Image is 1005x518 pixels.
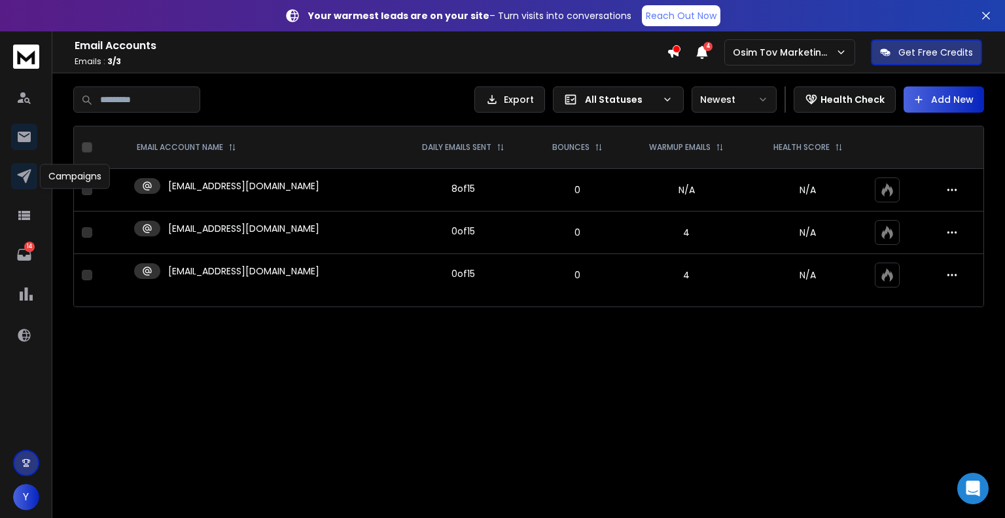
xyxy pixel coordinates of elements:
p: 14 [24,242,35,252]
p: Health Check [820,93,885,106]
span: 4 [703,42,713,51]
p: All Statuses [585,93,657,106]
p: Osim Tov Marketing Ltd [733,46,836,59]
div: EMAIL ACCOUNT NAME [137,142,236,153]
button: Newest [692,86,777,113]
strong: Your warmest leads are on your site [308,9,489,22]
p: DAILY EMAILS SENT [422,142,491,153]
div: Campaigns [40,164,110,189]
p: N/A [757,268,859,282]
p: WARMUP EMAILS [649,142,711,153]
button: Add New [904,86,984,113]
p: N/A [757,183,859,196]
a: Reach Out Now [642,5,720,26]
button: Health Check [794,86,896,113]
p: Get Free Credits [898,46,973,59]
span: 3 / 3 [107,56,121,67]
p: [EMAIL_ADDRESS][DOMAIN_NAME] [168,222,319,235]
td: 4 [624,212,749,254]
img: logo [13,45,39,69]
a: 14 [11,242,37,268]
p: HEALTH SCORE [773,142,830,153]
p: – Turn visits into conversations [308,9,631,22]
p: 0 [538,183,616,196]
p: [EMAIL_ADDRESS][DOMAIN_NAME] [168,179,319,193]
p: 0 [538,268,616,282]
p: Reach Out Now [646,9,716,22]
div: 8 of 15 [451,182,475,195]
div: 0 of 15 [451,225,475,238]
p: Emails : [75,56,667,67]
td: 4 [624,254,749,297]
h1: Email Accounts [75,38,667,54]
p: 0 [538,226,616,239]
button: Y [13,484,39,510]
p: [EMAIL_ADDRESS][DOMAIN_NAME] [168,265,319,278]
td: N/A [624,169,749,212]
div: 0 of 15 [451,267,475,280]
div: Open Intercom Messenger [957,473,989,504]
p: BOUNCES [552,142,590,153]
button: Get Free Credits [871,39,982,65]
button: Export [474,86,545,113]
p: N/A [757,226,859,239]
